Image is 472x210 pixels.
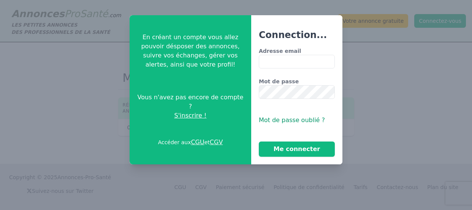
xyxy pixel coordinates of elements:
[191,138,204,146] a: CGU
[136,33,245,69] p: En créant un compte vous allez pouvoir désposer des annonces, suivre vos échanges, gérer vos aler...
[136,93,245,111] span: Vous n'avez pas encore de compte ?
[259,47,335,55] label: Adresse email
[158,138,223,147] p: Accéder aux et
[259,29,335,41] h3: Connection...
[174,111,207,120] span: S'inscrire !
[259,116,325,124] span: Mot de passe oublié ?
[259,142,335,157] button: Me connecter
[210,138,223,146] a: CGV
[259,78,335,85] label: Mot de passe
